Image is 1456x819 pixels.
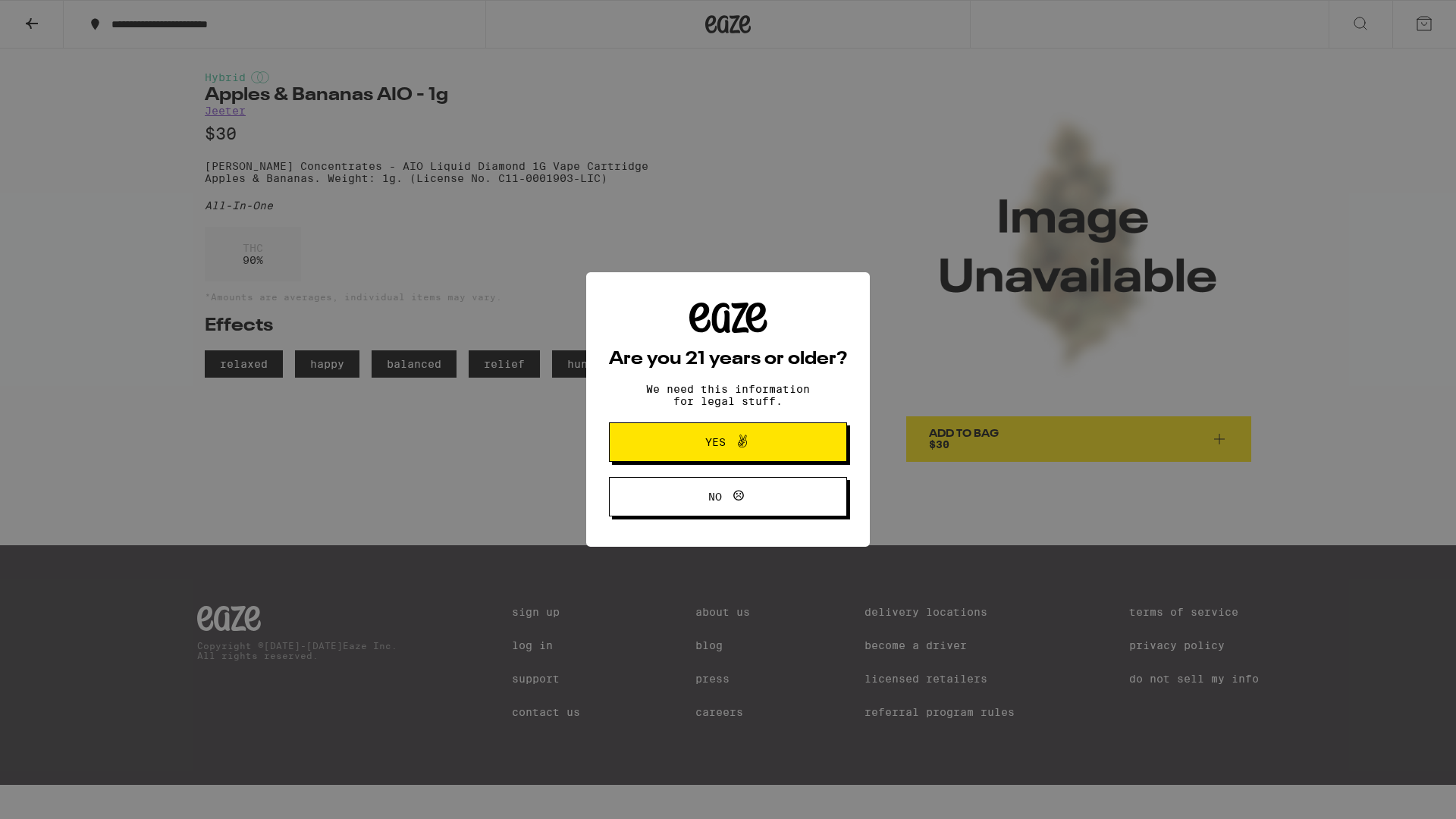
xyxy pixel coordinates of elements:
[633,383,823,407] p: We need this information for legal stuff.
[609,350,847,369] h2: Are you 21 years or older?
[1361,773,1441,811] iframe: Opens a widget where you can find more information
[708,491,722,502] span: No
[705,437,726,447] span: Yes
[609,422,847,462] button: Yes
[609,477,847,516] button: No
